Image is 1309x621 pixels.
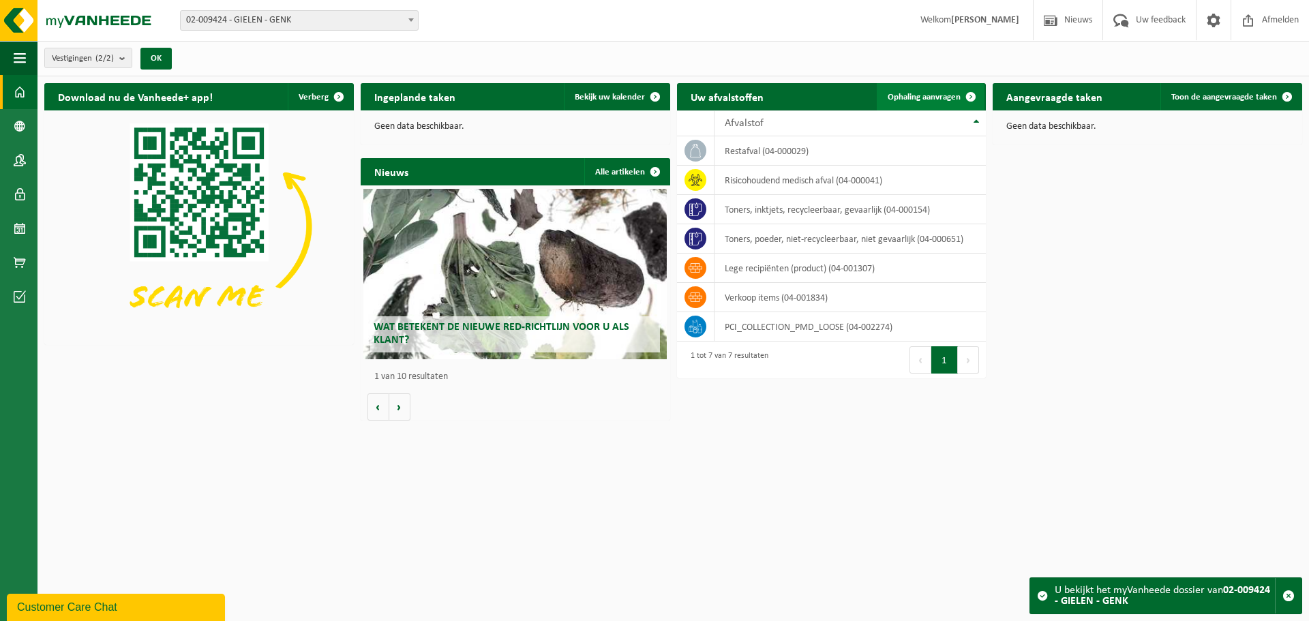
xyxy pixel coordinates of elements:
[1160,83,1301,110] a: Toon de aangevraagde taken
[714,312,986,342] td: PCI_COLLECTION_PMD_LOOSE (04-002274)
[909,346,931,374] button: Previous
[363,189,667,359] a: Wat betekent de nieuwe RED-richtlijn voor u als klant?
[95,54,114,63] count: (2/2)
[714,195,986,224] td: toners, inktjets, recycleerbaar, gevaarlijk (04-000154)
[1055,578,1275,614] div: U bekijkt het myVanheede dossier van
[181,11,418,30] span: 02-009424 - GIELEN - GENK
[374,322,629,346] span: Wat betekent de nieuwe RED-richtlijn voor u als klant?
[888,93,961,102] span: Ophaling aanvragen
[714,254,986,283] td: lege recipiënten (product) (04-001307)
[714,224,986,254] td: toners, poeder, niet-recycleerbaar, niet gevaarlijk (04-000651)
[1171,93,1277,102] span: Toon de aangevraagde taken
[714,283,986,312] td: verkoop items (04-001834)
[361,158,422,185] h2: Nieuws
[725,118,764,129] span: Afvalstof
[564,83,669,110] a: Bekijk uw kalender
[714,136,986,166] td: restafval (04-000029)
[877,83,984,110] a: Ophaling aanvragen
[299,93,329,102] span: Verberg
[140,48,172,70] button: OK
[931,346,958,374] button: 1
[374,122,657,132] p: Geen data beschikbaar.
[367,393,389,421] button: Vorige
[7,591,228,621] iframe: chat widget
[993,83,1116,110] h2: Aangevraagde taken
[374,372,663,382] p: 1 van 10 resultaten
[44,48,132,68] button: Vestigingen(2/2)
[1055,585,1270,607] strong: 02-009424 - GIELEN - GENK
[1006,122,1289,132] p: Geen data beschikbaar.
[52,48,114,69] span: Vestigingen
[677,83,777,110] h2: Uw afvalstoffen
[180,10,419,31] span: 02-009424 - GIELEN - GENK
[575,93,645,102] span: Bekijk uw kalender
[951,15,1019,25] strong: [PERSON_NAME]
[684,345,768,375] div: 1 tot 7 van 7 resultaten
[361,83,469,110] h2: Ingeplande taken
[44,110,354,342] img: Download de VHEPlus App
[44,83,226,110] h2: Download nu de Vanheede+ app!
[958,346,979,374] button: Next
[288,83,352,110] button: Verberg
[714,166,986,195] td: risicohoudend medisch afval (04-000041)
[389,393,410,421] button: Volgende
[584,158,669,185] a: Alle artikelen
